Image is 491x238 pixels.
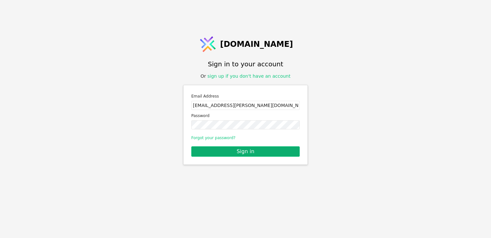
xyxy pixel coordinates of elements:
label: Password [191,112,300,119]
input: Email address [191,101,300,110]
a: Forgot your password? [191,136,235,140]
label: Email Address [191,93,300,99]
div: Or [201,73,291,80]
span: [DOMAIN_NAME] [220,38,293,50]
a: sign up if you don't have an account [208,73,291,79]
a: [DOMAIN_NAME] [198,34,293,54]
h1: Sign in to your account [208,59,283,69]
input: Password [191,120,300,129]
button: Sign in [191,146,300,157]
